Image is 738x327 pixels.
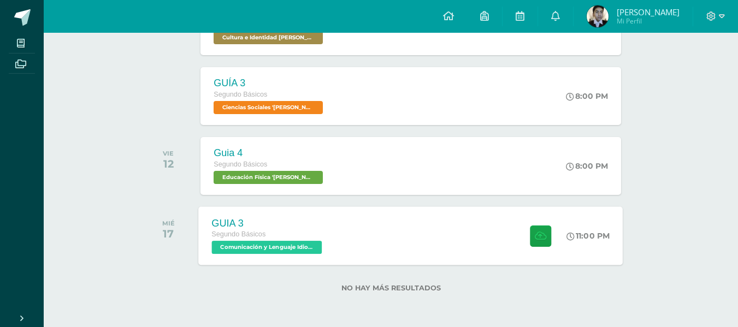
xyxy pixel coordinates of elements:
[214,78,326,89] div: GUÍA 3
[162,219,175,227] div: MIÉ
[567,231,610,241] div: 11:00 PM
[566,161,608,171] div: 8:00 PM
[212,241,322,254] span: Comunicación y Lenguaje Idioma Extranjero 'Newton'
[214,160,267,168] span: Segundo Básicos
[212,217,325,229] div: GUIA 3
[163,150,174,157] div: VIE
[617,7,680,17] span: [PERSON_NAME]
[214,91,267,98] span: Segundo Básicos
[214,101,323,114] span: Ciencias Sociales 'Newton'
[617,16,680,26] span: Mi Perfil
[162,227,175,240] div: 17
[163,157,174,170] div: 12
[566,91,608,101] div: 8:00 PM
[144,284,638,292] label: No hay más resultados
[212,230,266,238] span: Segundo Básicos
[214,31,323,44] span: Cultura e Identidad Maya 'Newton'
[587,5,609,27] img: 9974c6e91c62b05c8765a4ef3ed15a45.png
[214,171,323,184] span: Educación Física 'Newton'
[214,147,326,159] div: Guia 4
